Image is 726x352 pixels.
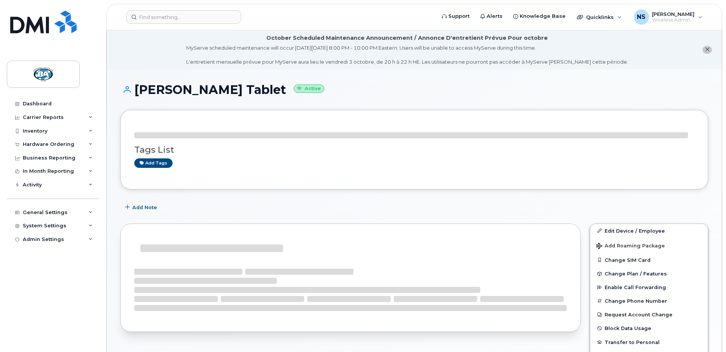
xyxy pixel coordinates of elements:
button: Enable Call Forwarding [590,280,708,294]
button: Change Plan / Features [590,267,708,280]
button: Change SIM Card [590,253,708,267]
button: Request Account Change [590,308,708,321]
small: Active [294,84,324,93]
button: Transfer to Personal [590,335,708,349]
a: Add tags [134,158,173,168]
a: Edit Device / Employee [590,224,708,238]
h1: [PERSON_NAME] Tablet [120,83,708,96]
h3: Tags List [134,145,694,155]
button: Add Note [120,201,163,214]
button: Change Phone Number [590,294,708,308]
span: Add Note [132,204,157,211]
div: October Scheduled Maintenance Announcement / Annonce D'entretient Prévue Pour octobre [266,34,548,42]
span: Change Plan / Features [605,271,667,277]
button: Block Data Usage [590,321,708,335]
span: Add Roaming Package [596,243,665,250]
button: Add Roaming Package [590,238,708,253]
button: close notification [702,46,712,54]
div: MyServe scheduled maintenance will occur [DATE][DATE] 8:00 PM - 10:00 PM Eastern. Users will be u... [186,44,628,66]
span: Enable Call Forwarding [605,285,666,290]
